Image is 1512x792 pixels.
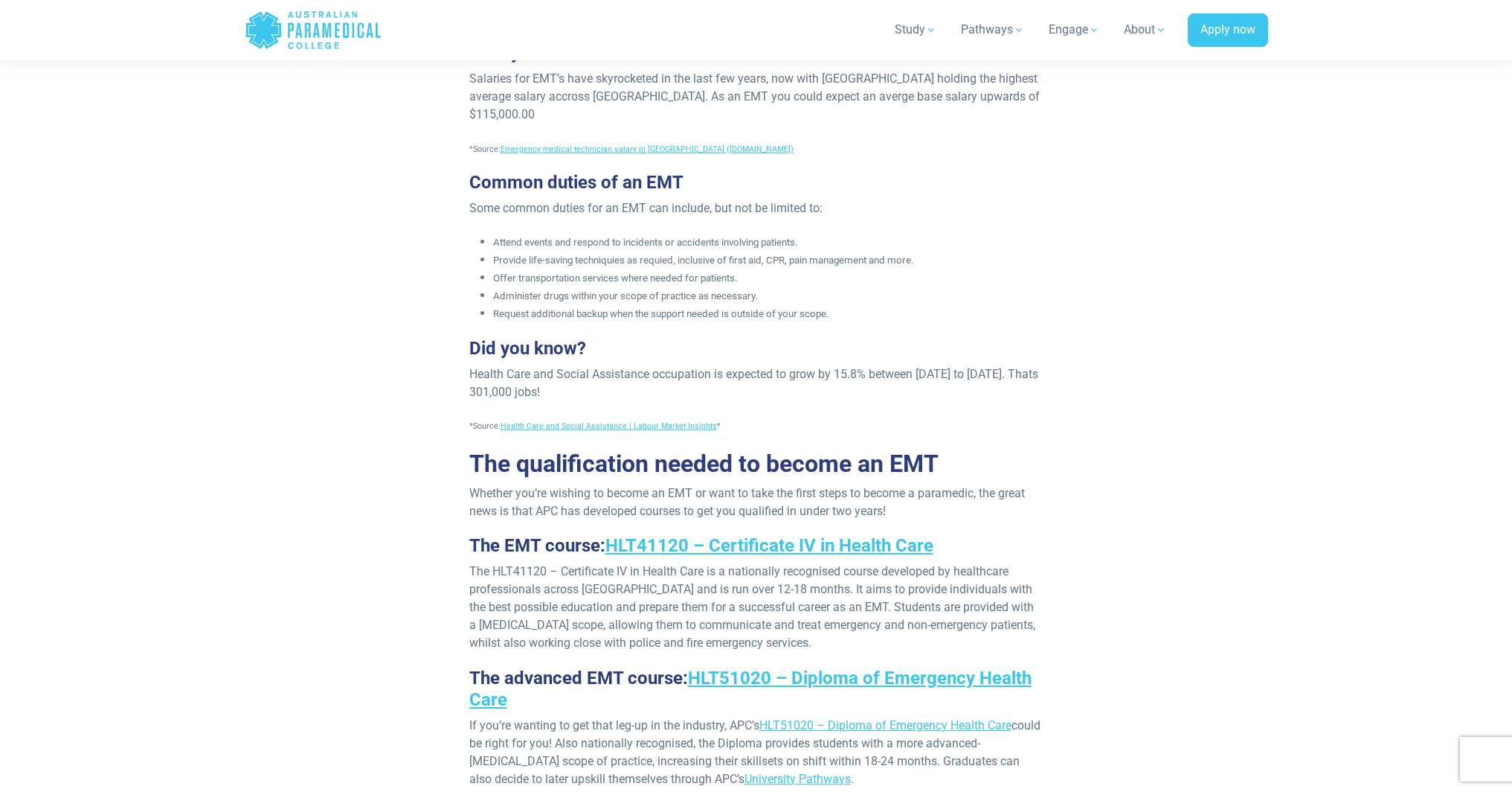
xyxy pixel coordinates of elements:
span: *Source: [469,144,794,154]
span: *Source: * [469,421,721,431]
a: HLT51020 – Diploma of Emergency Health Care [759,718,1011,732]
p: Some common duties for an EMT can include, but not be limited to: [469,199,1043,217]
span: The HLT41120 – Certificate IV in Health Care is a nationally recognised course developed by healt... [469,564,1035,650]
span: If you’re wanting to get that leg-up in the industry, APC’s could be right for you! Also national... [469,718,1040,786]
a: Emergency medical technician salary in [GEOGRAPHIC_DATA] ([DOMAIN_NAME]) [501,144,794,154]
p: Health Care and Social Assistance occupation is expected to grow by 15.8% between [DATE] to [DATE... [469,365,1043,401]
span: Whether you’re wishing to become an EMT or want to take the first steps to become a paramedic, th... [469,486,1025,518]
span: The advanced EMT course: [469,668,1032,710]
a: Engage [1040,9,1109,51]
span: Offer transportation services where needed for patients. [493,272,738,284]
span: Administer drugs within your scope of practice as necessary. [493,290,758,301]
a: About [1115,9,1176,51]
span: Provide life-saving techniquies as requied, inclusive of first aid, CPR, pain management and more. [493,255,914,266]
a: HLT51020 – Diploma of Emergency Health Care [469,668,1032,710]
span: Request additional backup when the support needed is outside of your scope. [493,308,829,319]
span: . [851,772,854,786]
a: University Pathways [744,772,851,786]
a: HLT41120 – Certificate IV in Health Care [605,535,933,556]
a: Study [886,9,946,51]
a: Pathways [952,9,1034,51]
h3: Common duties of an EMT [469,172,1043,194]
a: Australian Paramedical College [245,6,382,54]
p: Salaries for EMT’s have skyrocketed in the last few years, now with [GEOGRAPHIC_DATA] holding the... [469,70,1043,124]
a: Apply now [1188,13,1268,48]
h3: Did you know? [469,338,1043,360]
span: Attend events and respond to incidents or accidents involving patients. [493,237,798,248]
h2: The qualification needed to become an EMT [469,450,1043,478]
span: The EMT course: [469,535,933,556]
a: Health Care and Social Assistance | Labour Market Insights [501,421,717,431]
